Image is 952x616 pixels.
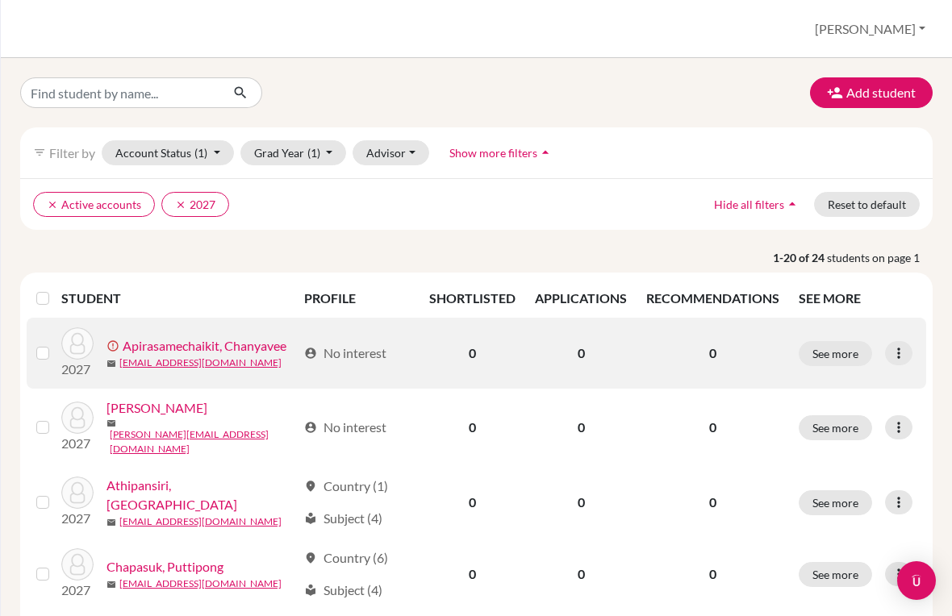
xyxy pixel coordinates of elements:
[307,146,320,160] span: (1)
[106,339,123,352] span: error_outline
[61,548,94,581] img: Chapasuk, Puttipong
[47,199,58,210] i: clear
[449,146,537,160] span: Show more filters
[110,427,297,456] a: [PERSON_NAME][EMAIL_ADDRESS][DOMAIN_NAME]
[304,551,317,564] span: location_on
[537,144,553,160] i: arrow_drop_up
[525,389,637,466] td: 0
[304,480,317,493] span: location_on
[304,343,386,363] div: No interest
[525,279,637,318] th: APPLICATIONS
[61,327,94,360] img: Apirasamechaikit, Chanyavee
[525,466,637,539] td: 0
[646,418,779,437] p: 0
[646,343,779,363] p: 0
[304,477,388,496] div: Country (1)
[194,146,207,160] span: (1)
[49,145,95,160] span: Filter by
[420,389,525,466] td: 0
[61,402,94,434] img: Aree, Smith
[175,199,186,210] i: clear
[106,398,207,418] a: [PERSON_NAME]
[106,359,116,368] span: mail
[61,477,94,509] img: Athipansiri, Passarawan
[784,196,800,212] i: arrow_drop_up
[799,562,872,587] button: See more
[827,249,933,266] span: students on page 1
[240,140,347,165] button: Grad Year(1)
[106,518,116,527] span: mail
[61,509,94,528] p: 2027
[773,249,827,266] strong: 1-20 of 24
[119,514,282,529] a: [EMAIL_ADDRESS][DOMAIN_NAME]
[789,279,926,318] th: SEE MORE
[420,279,525,318] th: SHORTLISTED
[61,360,94,379] p: 2027
[436,140,567,165] button: Show more filtersarrow_drop_up
[61,581,94,600] p: 2027
[814,192,920,217] button: Reset to default
[119,576,282,591] a: [EMAIL_ADDRESS][DOMAIN_NAME]
[294,279,420,318] th: PROFILE
[304,548,388,568] div: Country (6)
[420,466,525,539] td: 0
[304,421,317,434] span: account_circle
[161,192,229,217] button: clear2027
[799,490,872,515] button: See more
[353,140,429,165] button: Advisor
[106,557,223,576] a: Chapasuk, Puttipong
[525,318,637,389] td: 0
[304,512,317,525] span: local_library
[799,341,872,366] button: See more
[304,581,382,600] div: Subject (4)
[304,347,317,360] span: account_circle
[810,77,933,108] button: Add student
[106,418,116,428] span: mail
[106,580,116,589] span: mail
[102,140,234,165] button: Account Status(1)
[637,279,789,318] th: RECOMMENDATIONS
[304,584,317,597] span: local_library
[61,434,94,453] p: 2027
[420,539,525,610] td: 0
[808,14,933,44] button: [PERSON_NAME]
[420,318,525,389] td: 0
[61,279,294,318] th: STUDENT
[700,192,814,217] button: Hide all filtersarrow_drop_up
[119,356,282,370] a: [EMAIL_ADDRESS][DOMAIN_NAME]
[646,564,779,584] p: 0
[525,539,637,610] td: 0
[33,192,155,217] button: clearActive accounts
[33,146,46,159] i: filter_list
[304,418,386,437] div: No interest
[799,415,872,440] button: See more
[714,198,784,211] span: Hide all filters
[20,77,220,108] input: Find student by name...
[646,493,779,512] p: 0
[304,509,382,528] div: Subject (4)
[123,336,286,356] a: Apirasamechaikit, Chanyavee
[106,476,297,514] a: Athipansiri, [GEOGRAPHIC_DATA]
[897,561,936,600] div: Open Intercom Messenger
